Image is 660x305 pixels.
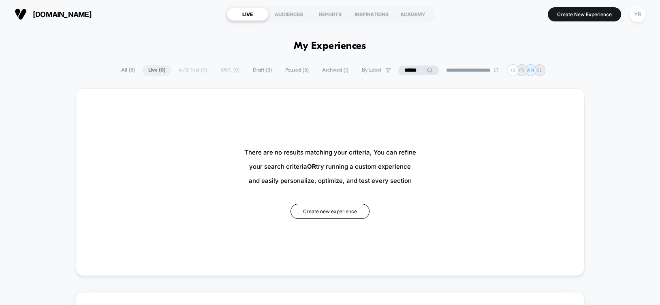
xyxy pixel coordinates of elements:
div: AUDIENCES [268,8,310,21]
button: YR [627,6,648,23]
span: There are no results matching your criteria, You can refine your search criteria try running a cu... [244,145,416,188]
div: ACADEMY [392,8,434,21]
div: YR [630,6,645,22]
img: end [493,68,498,72]
span: All ( 8 ) [115,65,141,76]
p: SL [536,67,543,73]
button: Create new experience [290,204,370,219]
div: INSPIRATIONS [351,8,392,21]
div: + 2 [507,64,519,76]
span: [DOMAIN_NAME] [33,10,92,19]
p: YR [518,67,525,73]
span: By Label [362,67,381,73]
span: Draft ( 3 ) [247,65,278,76]
img: Visually logo [15,8,27,20]
button: Create New Experience [548,7,621,21]
h1: My Experiences [294,40,366,52]
b: OR [307,163,316,170]
span: Archived ( 1 ) [316,65,355,76]
button: [DOMAIN_NAME] [12,8,94,21]
div: REPORTS [310,8,351,21]
span: Paused ( 5 ) [279,65,315,76]
div: LIVE [227,8,268,21]
p: AN [527,67,534,73]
